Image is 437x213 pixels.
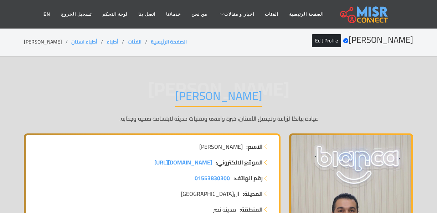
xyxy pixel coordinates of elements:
span: 01553830300 [195,173,230,183]
a: أطباء اسنان [71,37,97,46]
a: 01553830300 [195,174,230,182]
span: اخبار و مقالات [224,11,254,17]
a: لوحة التحكم [97,7,133,21]
h2: [PERSON_NAME] [312,35,413,45]
a: الصفحة الرئيسية [151,37,187,46]
strong: رقم الهاتف: [233,174,263,182]
svg: Verified account [343,38,349,44]
a: من نحن [186,7,212,21]
a: EN [38,7,56,21]
a: الفئات [259,7,284,21]
span: ال[GEOGRAPHIC_DATA] [181,189,239,198]
a: اتصل بنا [133,7,160,21]
strong: الموقع الالكتروني: [216,158,263,167]
a: تسجيل الخروج [56,7,97,21]
span: [PERSON_NAME] [199,142,243,151]
a: أطباء [107,37,118,46]
a: [DOMAIN_NAME][URL] [154,158,212,167]
li: [PERSON_NAME] [24,38,71,46]
img: main.misr_connect [340,5,388,23]
p: عيادة بيانكا لزراعة وتجميل الأسنان، خبرة واسعة وتقنيات حديثة لابتسامة صحية وجذابة. [24,114,413,123]
strong: المدينة: [243,189,263,198]
a: الصفحة الرئيسية [284,7,329,21]
a: Edit Profile [312,34,341,47]
a: خدماتنا [161,7,186,21]
span: [DOMAIN_NAME][URL] [154,157,212,168]
a: اخبار و مقالات [212,7,259,21]
strong: الاسم: [246,142,263,151]
h1: [PERSON_NAME] [175,89,262,107]
a: الفئات [128,37,142,46]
